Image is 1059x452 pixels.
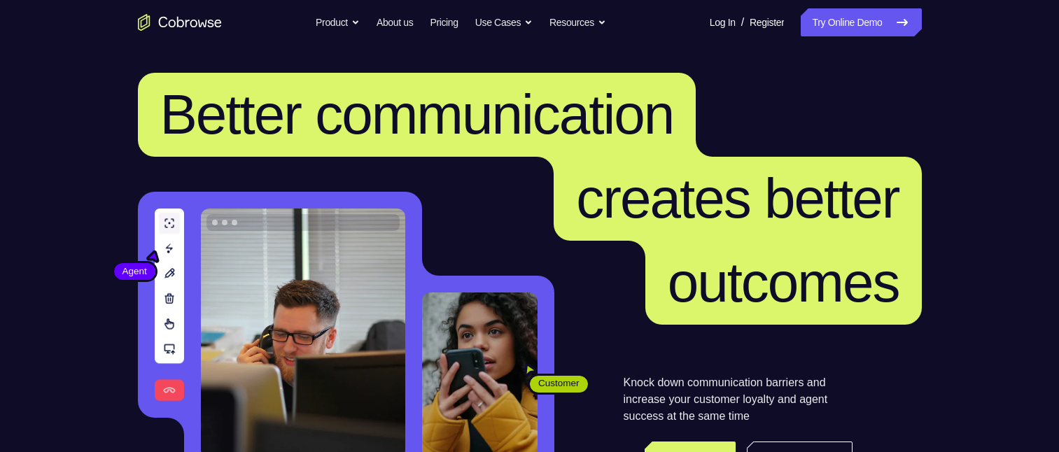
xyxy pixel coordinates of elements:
span: / [741,14,744,31]
button: Use Cases [475,8,533,36]
span: creates better [576,167,899,229]
p: Knock down communication barriers and increase your customer loyalty and agent success at the sam... [624,374,853,425]
span: Better communication [160,83,674,146]
button: Product [316,8,360,36]
a: Log In [710,8,736,36]
a: Go to the home page [138,14,222,31]
a: Pricing [430,8,458,36]
button: Resources [549,8,606,36]
span: outcomes [668,251,899,313]
a: Register [750,8,784,36]
a: About us [377,8,413,36]
a: Try Online Demo [801,8,921,36]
